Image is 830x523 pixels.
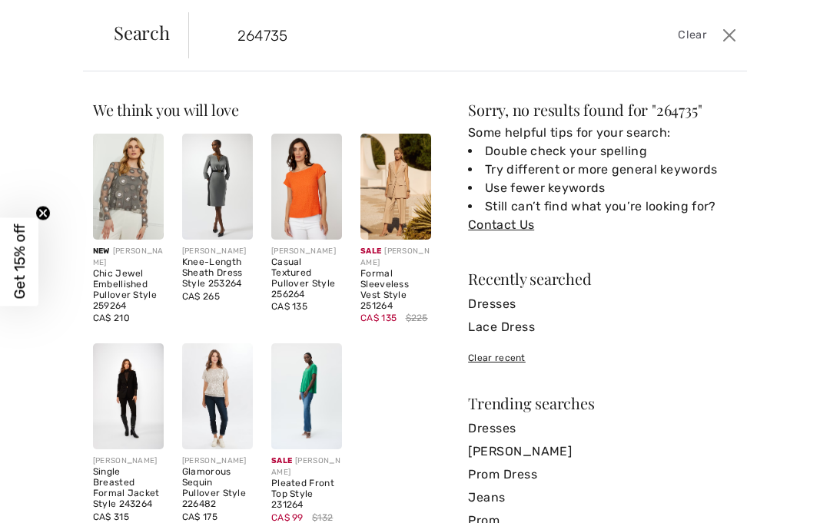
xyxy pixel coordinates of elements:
span: CA$ 135 [360,313,397,323]
img: Chic Jewel Embellished Pullover Style 259264. Grey [93,134,164,240]
a: Dresses [468,293,737,316]
input: TYPE TO SEARCH [226,12,596,58]
div: [PERSON_NAME] [271,246,342,257]
img: Pleated Front Top Style 231264. Foliage [271,343,342,449]
img: Single Breasted Formal Jacket Style 243264. Black [93,343,164,449]
a: Lace Dress [468,316,737,339]
a: Dresses [468,417,737,440]
span: 264735 [656,99,698,120]
img: Formal Sleeveless Vest Style 251264. Parchment [360,134,431,240]
div: [PERSON_NAME] [360,246,431,269]
span: New [93,247,110,256]
div: Sorry, no results found for " " [468,102,737,118]
li: Still can’t find what you’re looking for? [468,197,737,234]
div: [PERSON_NAME] [93,246,164,269]
span: CA$ 265 [182,291,220,302]
a: [PERSON_NAME] [468,440,737,463]
button: Close [719,23,741,48]
a: Jeans [468,486,737,509]
div: [PERSON_NAME] [182,246,253,257]
li: Double check your spelling [468,142,737,161]
li: Use fewer keywords [468,179,737,197]
span: Sale [271,456,292,465]
div: Single Breasted Formal Jacket Style 243264 [93,467,164,509]
span: CA$ 99 [271,512,304,523]
div: Casual Textured Pullover Style 256264 [271,257,342,300]
span: $225 [406,311,428,325]
div: Chic Jewel Embellished Pullover Style 259264 [93,269,164,311]
div: Knee-Length Sheath Dress Style 253264 [182,257,253,289]
button: Close teaser [35,205,51,220]
span: Sale [360,247,381,256]
div: Recently searched [468,271,737,286]
span: CA$ 315 [93,511,129,522]
div: Clear recent [468,351,737,365]
span: Chat [36,11,68,25]
img: Glamorous Sequin Pullover Style 226482. Beige/Silver [182,343,253,449]
div: Some helpful tips for your search: [468,124,737,234]
a: Prom Dress [468,463,737,486]
div: [PERSON_NAME] [271,455,342,478]
img: Knee-Length Sheath Dress Style 253264. Grey melange/black [182,134,253,240]
span: We think you will love [93,99,239,120]
span: CA$ 135 [271,301,307,312]
span: CA$ 210 [93,313,130,323]
div: [PERSON_NAME] [182,455,253,467]
span: CA$ 175 [182,511,217,522]
img: Casual Textured Pullover Style 256264. Orange [271,134,342,240]
div: [PERSON_NAME] [93,455,164,467]
div: Pleated Front Top Style 231264 [271,478,342,510]
div: Formal Sleeveless Vest Style 251264 [360,269,431,311]
div: Trending searches [468,396,737,411]
span: Clear [678,27,706,44]
span: Search [114,23,170,41]
span: Get 15% off [11,224,28,300]
div: Glamorous Sequin Pullover Style 226482 [182,467,253,509]
a: Contact Us [468,217,534,232]
li: Try different or more general keywords [468,161,737,179]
